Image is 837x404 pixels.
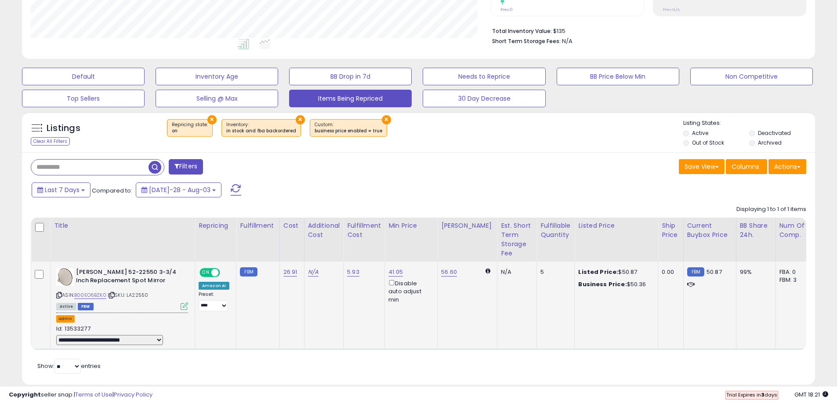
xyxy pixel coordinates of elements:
button: Last 7 Days [32,182,91,197]
button: 30 Day Decrease [423,90,545,107]
span: Id: 13533277 [56,324,91,333]
div: Current Buybox Price [687,221,732,240]
div: Num of Comp. [779,221,812,240]
label: Active [692,129,708,137]
button: Columns [726,159,767,174]
span: [DATE]-28 - Aug-03 [149,186,210,194]
span: FBM [78,303,94,310]
a: 5.93 [347,268,359,277]
div: on [172,128,208,134]
img: 418U0lz5jHL._SL40_.jpg [56,268,74,286]
div: 0.00 [662,268,676,276]
button: BB Drop in 7d [289,68,412,85]
div: $50.87 [578,268,651,276]
label: Out of Stock [692,139,724,146]
div: in stock and fba backordered [226,128,296,134]
button: Actions [768,159,806,174]
div: 5 [540,268,568,276]
span: All listings currently available for purchase on Amazon [56,303,76,310]
span: 50.87 [707,268,722,276]
button: Top Sellers [22,90,145,107]
a: 26.91 [283,268,297,277]
b: Listed Price: [578,268,618,276]
button: Filters [169,159,203,175]
b: 3 [761,391,765,398]
div: business price enabled = true [315,128,382,134]
span: Compared to: [92,186,132,195]
div: Cost [283,221,301,230]
div: Listed Price [578,221,654,230]
button: Save View [679,159,725,174]
span: Repricing state : [172,121,208,135]
div: Preset: [199,291,229,311]
button: Inventory Age [156,68,278,85]
div: FBA: 0 [779,268,808,276]
button: × [296,115,305,124]
a: Privacy Policy [114,390,152,399]
label: Archived [758,139,782,146]
a: N/A [308,268,319,277]
div: Clear All Filters [31,137,70,146]
div: ASIN: [56,268,188,309]
div: Ship Price [662,221,679,240]
h5: Listings [47,122,80,135]
span: OFF [219,269,233,277]
span: Show: entries [37,362,101,370]
small: Prev: N/A [663,7,680,12]
li: $135 [492,25,800,36]
div: Est. Short Term Storage Fee [501,221,533,258]
span: 2025-08-11 18:21 GMT [794,390,828,399]
button: [DATE]-28 - Aug-03 [136,182,221,197]
p: Listing States: [683,119,815,127]
strong: Copyright [9,390,41,399]
button: Default [22,68,145,85]
b: [PERSON_NAME] 52-22550 3-3/4 Inch Replacement Spot Mirror [76,268,183,287]
button: BB Price Below Min [557,68,679,85]
div: Min Price [388,221,434,230]
span: | SKU: LA22550 [108,291,148,298]
button: × [382,115,391,124]
div: Displaying 1 to 1 of 1 items [736,205,806,214]
div: Fulfillment Cost [347,221,381,240]
button: Items Being Repriced [289,90,412,107]
span: Inventory : [226,121,296,135]
div: Additional Cost [308,221,340,240]
div: $50.36 [578,280,651,288]
span: Custom: [315,121,382,135]
button: × [207,115,217,124]
small: Prev: 0 [500,7,513,12]
button: Needs to Reprice [423,68,545,85]
span: Last 7 Days [45,186,80,194]
a: 41.05 [388,268,403,277]
span: Trial Expires in days [726,391,777,398]
span: Columns [732,162,759,171]
a: B00EO6BZK0 [74,291,106,299]
span: N/A [562,37,572,45]
small: FBM [687,267,704,277]
div: FBM: 3 [779,276,808,284]
small: FBM [240,267,257,277]
div: N/A [501,268,530,276]
label: Deactivated [758,129,791,137]
b: Total Inventory Value: [492,27,552,35]
div: Fulfillable Quantity [540,221,571,240]
div: 99% [740,268,769,276]
a: 56.60 [441,268,457,277]
button: admin [56,315,75,323]
div: seller snap | | [9,391,152,399]
div: Title [54,221,191,230]
div: Repricing [199,221,232,230]
div: Amazon AI [199,282,229,290]
div: Disable auto adjust min [388,278,431,304]
div: BB Share 24h. [740,221,772,240]
b: Business Price: [578,280,627,288]
div: [PERSON_NAME] [441,221,493,230]
div: Fulfillment [240,221,275,230]
button: Non Competitive [690,68,813,85]
button: Selling @ Max [156,90,278,107]
span: ON [200,269,211,277]
b: Short Term Storage Fees: [492,37,561,45]
a: Terms of Use [75,390,112,399]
